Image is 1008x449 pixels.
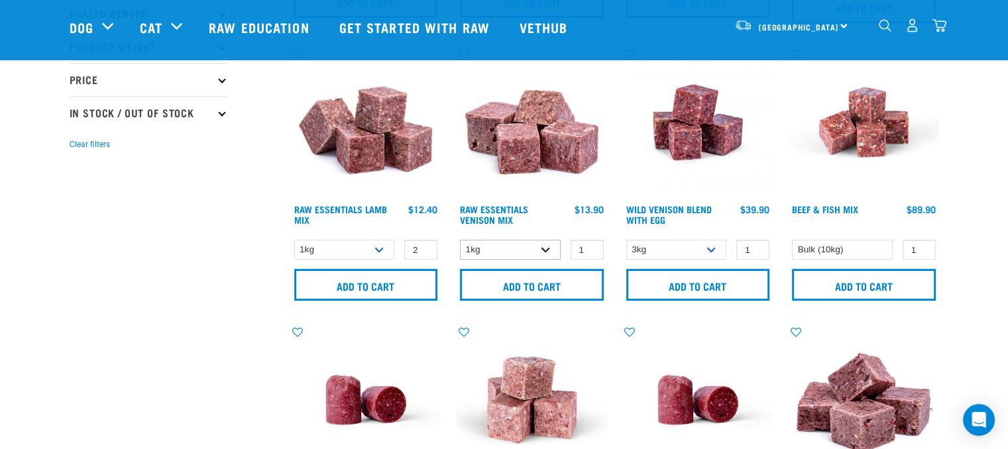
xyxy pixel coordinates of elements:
a: Dog [70,17,93,37]
div: $89.90 [907,204,936,215]
img: ?1041 RE Lamb Mix 01 [291,47,441,197]
div: $13.90 [575,204,604,215]
input: Add to cart [626,269,770,301]
img: home-icon-1@2x.png [879,19,891,32]
input: 1 [903,240,936,260]
a: Vethub [506,1,585,54]
img: Beef Mackerel 1 [789,47,939,197]
input: Add to cart [460,269,604,301]
img: home-icon@2x.png [932,19,946,32]
button: Clear filters [70,138,110,150]
img: Venison Egg 1616 [623,47,773,197]
input: Add to cart [294,269,438,301]
img: 1113 RE Venison Mix 01 [457,47,607,197]
div: Open Intercom Messenger [963,404,995,436]
img: van-moving.png [734,19,752,31]
div: $12.40 [408,204,437,215]
a: Wild Venison Blend with Egg [626,207,712,222]
span: [GEOGRAPHIC_DATA] [759,25,839,29]
a: Beef & Fish Mix [792,207,858,211]
p: Price [70,63,229,96]
div: $39.90 [740,204,769,215]
input: 1 [571,240,604,260]
a: Cat [140,17,162,37]
a: Get started with Raw [326,1,506,54]
p: In Stock / Out Of Stock [70,96,229,129]
input: 1 [404,240,437,260]
input: Add to cart [792,269,936,301]
input: 1 [736,240,769,260]
a: Raw Education [196,1,325,54]
a: Raw Essentials Lamb Mix [294,207,387,222]
img: user.png [905,19,919,32]
a: Raw Essentials Venison Mix [460,207,528,222]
